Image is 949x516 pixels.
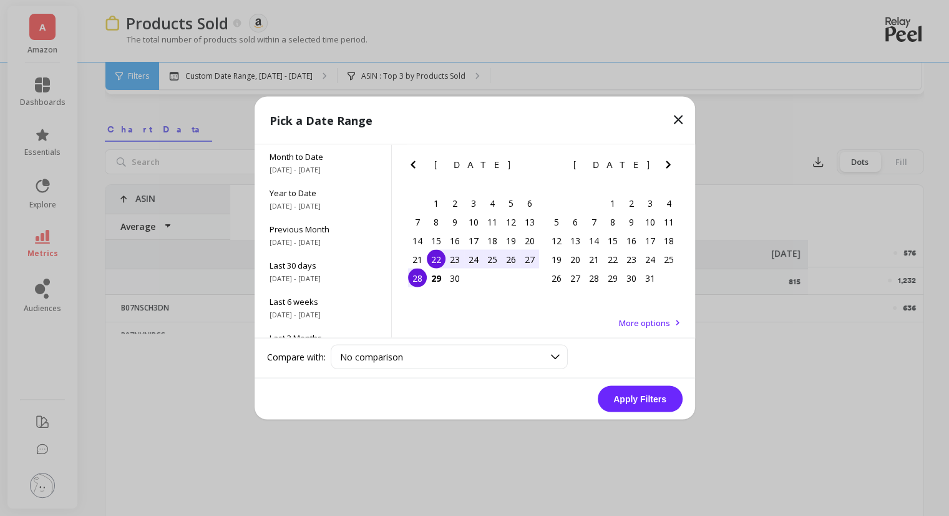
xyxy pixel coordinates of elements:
[585,212,603,231] div: Choose Tuesday, October 7th, 2025
[340,351,403,363] span: No comparison
[547,269,566,287] div: Choose Sunday, October 26th, 2025
[547,212,566,231] div: Choose Sunday, October 5th, 2025
[270,260,376,271] span: Last 30 days
[270,165,376,175] span: [DATE] - [DATE]
[641,250,659,269] div: Choose Friday, October 24th, 2025
[502,250,520,269] div: Choose Friday, September 26th, 2025
[641,231,659,250] div: Choose Friday, October 17th, 2025
[547,250,566,269] div: Choose Sunday, October 19th, 2025
[270,332,376,344] span: Last 3 Months
[427,250,445,269] div: Choose Monday, September 22nd, 2025
[464,212,483,231] div: Choose Wednesday, September 10th, 2025
[445,212,464,231] div: Choose Tuesday, September 9th, 2025
[641,212,659,231] div: Choose Friday, October 10th, 2025
[464,250,483,269] div: Choose Wednesday, September 24th, 2025
[641,194,659,212] div: Choose Friday, October 3rd, 2025
[659,231,678,250] div: Choose Saturday, October 18th, 2025
[622,231,641,250] div: Choose Thursday, October 16th, 2025
[520,194,539,212] div: Choose Saturday, September 6th, 2025
[573,160,651,170] span: [DATE]
[408,231,427,250] div: Choose Sunday, September 14th, 2025
[566,269,585,287] div: Choose Monday, October 27th, 2025
[427,194,445,212] div: Choose Monday, September 1st, 2025
[547,194,678,287] div: month 2025-10
[566,231,585,250] div: Choose Monday, October 13th, 2025
[270,151,376,162] span: Month to Date
[445,194,464,212] div: Choose Tuesday, September 2nd, 2025
[520,231,539,250] div: Choose Saturday, September 20th, 2025
[502,212,520,231] div: Choose Friday, September 12th, 2025
[408,269,427,287] div: Choose Sunday, September 28th, 2025
[661,157,681,177] button: Next Month
[659,250,678,269] div: Choose Saturday, October 25th, 2025
[520,212,539,231] div: Choose Saturday, September 13th, 2025
[483,194,502,212] div: Choose Thursday, September 4th, 2025
[659,212,678,231] div: Choose Saturday, October 11th, 2025
[502,194,520,212] div: Choose Friday, September 5th, 2025
[603,194,622,212] div: Choose Wednesday, October 1st, 2025
[585,269,603,287] div: Choose Tuesday, October 28th, 2025
[483,212,502,231] div: Choose Thursday, September 11th, 2025
[619,317,670,329] span: More options
[408,194,539,287] div: month 2025-09
[427,212,445,231] div: Choose Monday, September 8th, 2025
[270,224,376,235] span: Previous Month
[585,231,603,250] div: Choose Tuesday, October 14th, 2025
[464,194,483,212] div: Choose Wednesday, September 3rd, 2025
[427,269,445,287] div: Choose Monday, September 29th, 2025
[267,350,326,363] label: Compare with:
[603,231,622,250] div: Choose Wednesday, October 15th, 2025
[659,194,678,212] div: Choose Saturday, October 4th, 2025
[270,187,376,199] span: Year to Date
[585,250,603,269] div: Choose Tuesday, October 21st, 2025
[566,250,585,269] div: Choose Monday, October 20th, 2025
[598,386,683,412] button: Apply Filters
[445,269,464,287] div: Choose Tuesday, September 30th, 2025
[270,112,372,129] p: Pick a Date Range
[522,157,542,177] button: Next Month
[270,274,376,284] span: [DATE] - [DATE]
[622,269,641,287] div: Choose Thursday, October 30th, 2025
[603,269,622,287] div: Choose Wednesday, October 29th, 2025
[270,296,376,307] span: Last 6 weeks
[270,237,376,247] span: [DATE] - [DATE]
[408,212,427,231] div: Choose Sunday, September 7th, 2025
[622,194,641,212] div: Choose Thursday, October 2nd, 2025
[622,250,641,269] div: Choose Thursday, October 23rd, 2025
[427,231,445,250] div: Choose Monday, September 15th, 2025
[434,160,512,170] span: [DATE]
[406,157,426,177] button: Previous Month
[622,212,641,231] div: Choose Thursday, October 9th, 2025
[408,250,427,269] div: Choose Sunday, September 21st, 2025
[445,250,464,269] div: Choose Tuesday, September 23rd, 2025
[502,231,520,250] div: Choose Friday, September 19th, 2025
[641,269,659,287] div: Choose Friday, October 31st, 2025
[483,250,502,269] div: Choose Thursday, September 25th, 2025
[464,231,483,250] div: Choose Wednesday, September 17th, 2025
[520,250,539,269] div: Choose Saturday, September 27th, 2025
[566,212,585,231] div: Choose Monday, October 6th, 2025
[603,250,622,269] div: Choose Wednesday, October 22nd, 2025
[603,212,622,231] div: Choose Wednesday, October 8th, 2025
[547,231,566,250] div: Choose Sunday, October 12th, 2025
[270,201,376,211] span: [DATE] - [DATE]
[483,231,502,250] div: Choose Thursday, September 18th, 2025
[445,231,464,250] div: Choose Tuesday, September 16th, 2025
[544,157,564,177] button: Previous Month
[270,310,376,320] span: [DATE] - [DATE]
